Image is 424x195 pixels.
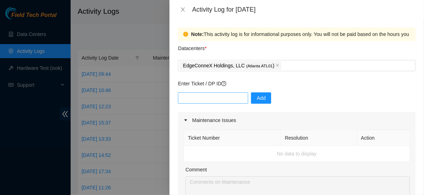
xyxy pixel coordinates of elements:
[184,118,188,122] span: caret-right
[192,6,416,13] div: Activity Log for [DATE]
[180,7,186,12] span: close
[178,6,188,13] button: Close
[178,112,416,128] div: Maintenance Issues
[178,41,207,52] p: Datacenters
[191,30,204,38] strong: Note:
[185,166,207,173] label: Comment
[221,81,226,86] span: question-circle
[251,92,271,104] button: Add
[357,130,410,146] th: Action
[184,146,410,162] td: No data to display
[281,130,357,146] th: Resolution
[178,80,416,87] p: Enter Ticket / DP ID
[257,94,265,102] span: Add
[276,63,279,68] span: close
[183,62,274,70] p: EdgeConneX Holdings, LLC )
[183,32,188,37] span: exclamation-circle
[184,130,281,146] th: Ticket Number
[246,64,273,68] span: ( Atlanta ATL01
